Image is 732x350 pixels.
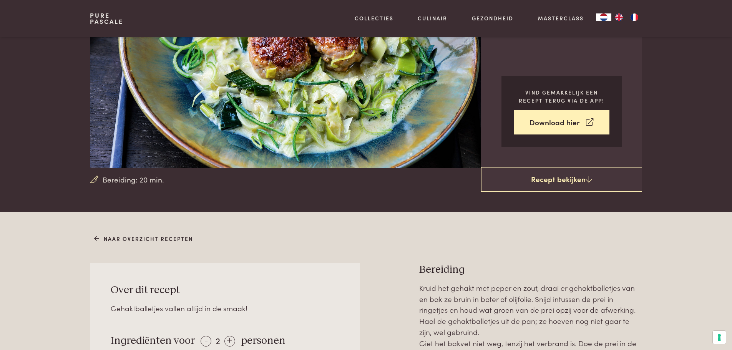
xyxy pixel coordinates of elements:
[419,263,642,277] h3: Bereiding
[596,13,642,21] aside: Language selected: Nederlands
[355,14,393,22] a: Collecties
[514,110,609,134] a: Download hier
[611,13,642,21] ul: Language list
[627,13,642,21] a: FR
[481,167,642,192] a: Recept bekijken
[224,336,235,347] div: +
[596,13,611,21] div: Language
[103,174,164,185] span: Bereiding: 20 min.
[201,336,211,347] div: -
[90,12,123,25] a: PurePascale
[596,13,611,21] a: NL
[472,14,513,22] a: Gezondheid
[111,303,340,314] div: Gehaktballetjes vallen altijd in de smaak!
[713,331,726,344] button: Uw voorkeuren voor toestemming voor trackingtechnologieën
[111,335,195,346] span: Ingrediënten voor
[241,335,285,346] span: personen
[418,14,447,22] a: Culinair
[94,235,193,243] a: Naar overzicht recepten
[111,284,340,297] h3: Over dit recept
[611,13,627,21] a: EN
[514,88,609,104] p: Vind gemakkelijk een recept terug via de app!
[538,14,584,22] a: Masterclass
[216,334,220,347] span: 2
